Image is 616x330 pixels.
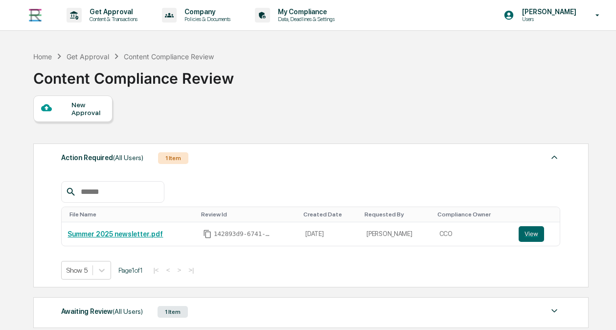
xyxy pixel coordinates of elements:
p: Company [177,8,235,16]
span: (All Users) [113,154,143,162]
button: >| [185,266,197,274]
div: 1 Item [158,306,188,318]
span: Copy Id [203,230,212,238]
div: Toggle SortBy [521,211,556,218]
div: New Approval [71,101,104,117]
p: Data, Deadlines & Settings [270,16,340,23]
td: CCO [433,222,513,246]
img: caret [548,151,560,163]
img: caret [548,305,560,317]
div: 1 Item [158,152,188,164]
div: Awaiting Review [61,305,143,318]
div: Get Approval [67,52,109,61]
p: Content & Transactions [82,16,142,23]
button: View [519,226,544,242]
td: [PERSON_NAME] [361,222,433,246]
p: Policies & Documents [177,16,235,23]
a: Summer 2025 newsletter.pdf [68,230,163,238]
button: |< [150,266,161,274]
p: [PERSON_NAME] [514,8,581,16]
span: (All Users) [113,307,143,315]
span: Page 1 of 1 [118,266,143,274]
p: Get Approval [82,8,142,16]
div: Toggle SortBy [201,211,296,218]
div: Toggle SortBy [365,211,429,218]
span: 142893d9-6741-4aa9-ad97-dec5cbf5fdb9 [214,230,273,238]
a: View [519,226,554,242]
div: Toggle SortBy [69,211,193,218]
button: < [163,266,173,274]
div: Toggle SortBy [303,211,357,218]
div: Home [33,52,52,61]
div: Content Compliance Review [33,62,234,87]
button: > [174,266,184,274]
iframe: Open customer support [585,298,611,324]
div: Toggle SortBy [437,211,509,218]
div: Content Compliance Review [124,52,214,61]
div: Action Required [61,151,143,164]
td: [DATE] [299,222,361,246]
p: My Compliance [270,8,340,16]
p: Users [514,16,581,23]
img: logo [23,3,47,27]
